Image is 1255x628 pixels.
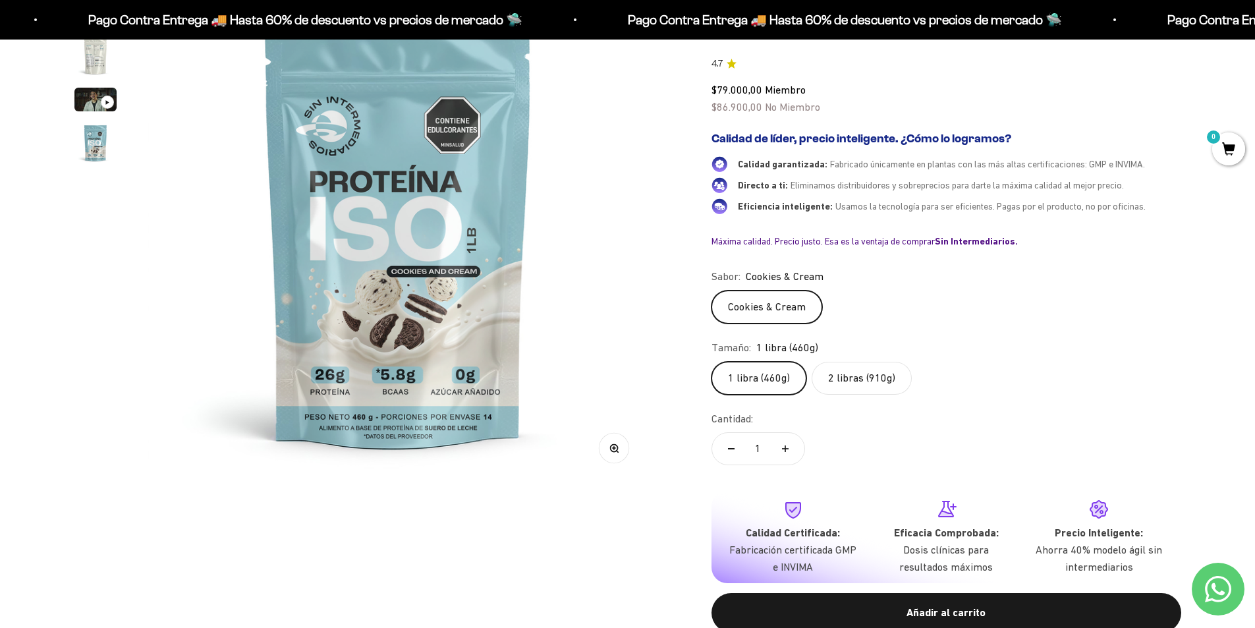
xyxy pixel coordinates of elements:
[74,35,117,81] button: Ir al artículo 2
[711,198,727,214] img: Eficiencia inteligente
[1212,143,1245,157] a: 0
[765,101,820,113] span: No Miembro
[727,542,859,575] p: Fabricación certificada GMP e INVIMA
[711,57,1181,71] a: 4.74.7 de 5.0 estrellas
[74,122,117,168] button: Ir al artículo 4
[711,339,751,357] legend: Tamaño:
[711,411,753,428] label: Cantidad:
[74,88,117,115] button: Ir al artículo 3
[712,433,750,465] button: Reducir cantidad
[766,433,804,465] button: Aumentar cantidad
[830,159,1145,169] span: Fabricado únicamente en plantas con las más altas certificaciones: GMP e INVIMA.
[711,177,727,193] img: Directo a ti
[791,180,1124,190] span: Eliminamos distribuidores y sobreprecios para darte la máxima calidad al mejor precio.
[746,268,823,285] span: Cookies & Cream
[835,201,1146,212] span: Usamos la tecnología para ser eficientes. Pagas por el producto, no por oficinas.
[1033,542,1165,575] p: Ahorra 40% modelo ágil sin intermediarios
[711,84,762,96] span: $79.000,00
[711,132,1181,146] h2: Calidad de líder, precio inteligente. ¿Cómo lo logramos?
[711,268,740,285] legend: Sabor:
[765,84,806,96] span: Miembro
[1206,129,1221,145] mark: 0
[880,542,1012,575] p: Dosis clínicas para resultados máximos
[935,236,1018,246] b: Sin Intermediarios.
[738,201,833,212] span: Eficiencia inteligente:
[74,122,117,164] img: Proteína Aislada ISO - Cookies & Cream
[738,159,827,169] span: Calidad garantizada:
[711,235,1181,247] div: Máxima calidad. Precio justo. Esa es la ventaja de comprar
[711,57,723,71] span: 4.7
[711,101,762,113] span: $86.900,00
[738,180,788,190] span: Directo a ti:
[746,527,840,539] strong: Calidad Certificada:
[1055,527,1143,539] strong: Precio Inteligente:
[756,339,818,357] span: 1 libra (460g)
[711,156,727,172] img: Calidad garantizada
[627,9,1061,30] p: Pago Contra Entrega 🚚 Hasta 60% de descuento vs precios de mercado 🛸
[738,604,1155,621] div: Añadir al carrito
[87,9,521,30] p: Pago Contra Entrega 🚚 Hasta 60% de descuento vs precios de mercado 🛸
[74,35,117,77] img: Proteína Aislada ISO - Cookies & Cream
[894,527,999,539] strong: Eficacia Comprobada:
